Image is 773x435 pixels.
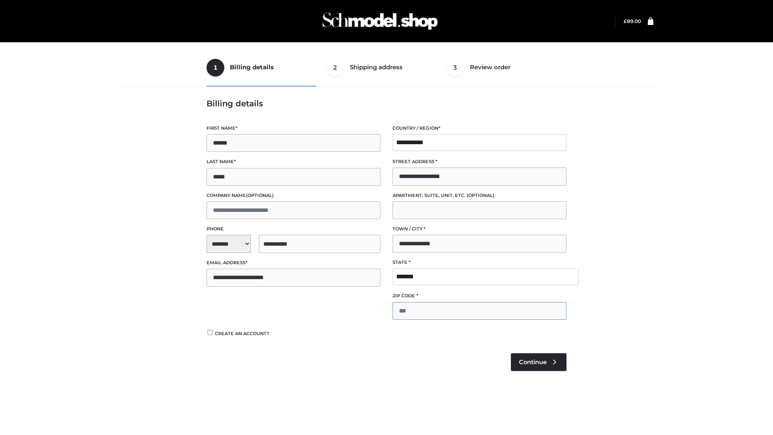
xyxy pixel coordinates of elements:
label: Apartment, suite, unit, etc. [393,192,566,199]
label: Town / City [393,225,566,233]
span: Create an account? [215,331,269,336]
label: Last name [207,158,380,166]
label: Street address [393,158,566,166]
bdi: 89.00 [624,18,641,24]
span: (optional) [467,193,494,198]
label: Email address [207,259,380,267]
a: Continue [511,353,566,371]
label: Phone [207,225,380,233]
span: Continue [519,358,547,366]
span: (optional) [246,193,274,198]
label: ZIP Code [393,292,566,300]
label: State [393,259,566,266]
label: Country / Region [393,124,566,132]
h3: Billing details [207,99,566,108]
label: Company name [207,192,380,199]
input: Create an account? [207,330,214,335]
a: £89.00 [624,18,641,24]
span: £ [624,18,627,24]
label: First name [207,124,380,132]
img: Schmodel Admin 964 [320,5,440,37]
